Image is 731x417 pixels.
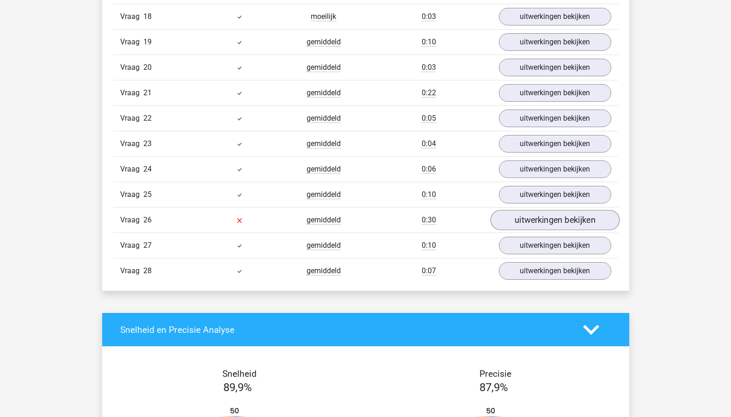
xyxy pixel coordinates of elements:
[120,138,143,149] span: Vraag
[120,325,569,335] h4: Snelheid en Precisie Analyse
[307,37,341,47] span: gemiddeld
[422,88,436,98] span: 0:22
[223,381,252,394] span: 89,9%
[499,262,611,280] a: uitwerkingen bekijken
[120,240,143,251] span: Vraag
[422,190,436,199] span: 0:10
[422,139,436,148] span: 0:04
[307,215,341,225] span: gemiddeld
[120,215,143,226] span: Vraag
[422,241,436,250] span: 0:10
[143,165,152,173] span: 24
[422,114,436,123] span: 0:05
[307,114,341,123] span: gemiddeld
[143,88,152,97] span: 21
[143,12,152,21] span: 18
[499,237,611,254] a: uitwerkingen bekijken
[120,164,143,175] span: Vraag
[143,139,152,148] span: 23
[307,241,341,250] span: gemiddeld
[422,266,436,276] span: 0:07
[499,84,611,102] a: uitwerkingen bekijken
[307,266,341,276] span: gemiddeld
[120,189,143,200] span: Vraag
[311,12,336,21] span: moeilijk
[120,368,359,379] h4: Snelheid
[499,110,611,127] a: uitwerkingen bekijken
[143,241,152,250] span: 27
[479,381,508,394] span: 87,9%
[422,12,436,21] span: 0:03
[422,37,436,47] span: 0:10
[307,139,341,148] span: gemiddeld
[499,33,611,51] a: uitwerkingen bekijken
[490,210,619,230] a: uitwerkingen bekijken
[120,265,143,276] span: Vraag
[307,190,341,199] span: gemiddeld
[120,62,143,73] span: Vraag
[499,59,611,76] a: uitwerkingen bekijken
[143,114,152,123] span: 22
[143,215,152,224] span: 26
[120,37,143,48] span: Vraag
[499,135,611,153] a: uitwerkingen bekijken
[499,186,611,203] a: uitwerkingen bekijken
[422,215,436,225] span: 0:30
[422,165,436,174] span: 0:06
[499,160,611,178] a: uitwerkingen bekijken
[120,11,143,22] span: Vraag
[307,165,341,174] span: gemiddeld
[422,63,436,72] span: 0:03
[307,88,341,98] span: gemiddeld
[499,8,611,25] a: uitwerkingen bekijken
[307,63,341,72] span: gemiddeld
[120,87,143,98] span: Vraag
[143,37,152,46] span: 19
[376,368,615,379] h4: Precisie
[143,63,152,72] span: 20
[143,190,152,199] span: 25
[143,266,152,275] span: 28
[120,113,143,124] span: Vraag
